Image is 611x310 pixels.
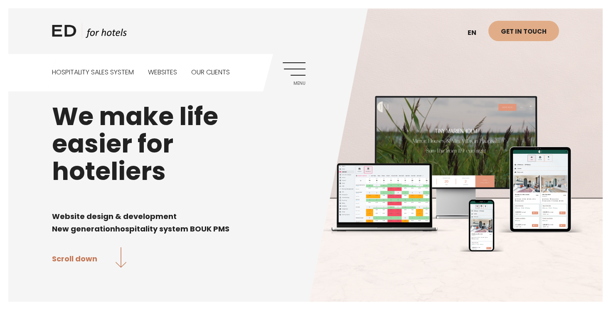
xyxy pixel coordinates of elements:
[52,211,177,234] span: Website design & development New generation
[283,62,305,85] a: Menu
[52,197,559,235] div: Page 1
[115,224,229,234] span: hospitality system BOUK PMS
[52,23,127,44] a: ED HOTELS
[52,54,134,91] a: Hospitality sales system
[52,247,126,269] a: Scroll down
[283,81,305,86] span: Menu
[52,103,559,185] h1: We make life easier for hoteliers
[191,54,230,91] a: Our clients
[463,23,488,43] a: en
[488,21,559,41] a: Get in touch
[148,54,177,91] a: Websites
